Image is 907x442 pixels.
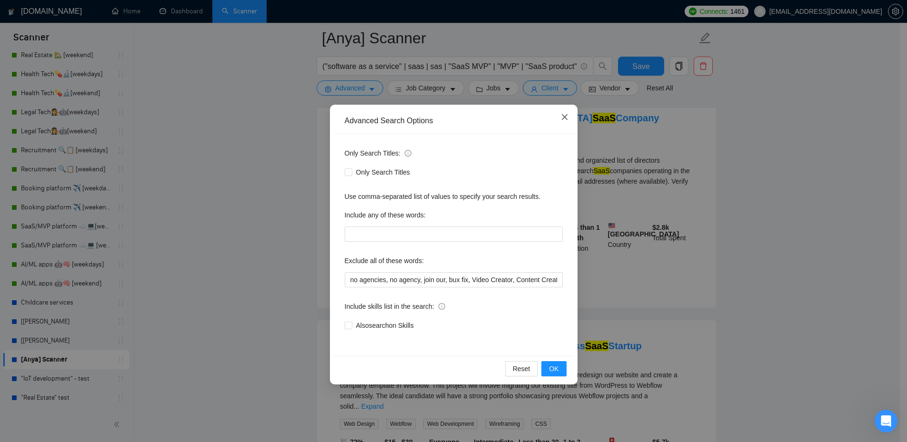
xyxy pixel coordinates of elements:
span: Include skills list in the search: [345,301,445,312]
label: Include any of these words: [345,207,426,223]
span: Also search on Skills [352,320,418,331]
button: OK [541,361,566,376]
iframe: Intercom live chat [875,410,897,432]
span: close [561,113,568,121]
div: Use comma-separated list of values to specify your search results. [345,191,563,202]
div: Advanced Search Options [345,116,563,126]
span: info-circle [439,303,445,310]
span: Only Search Titles [352,167,414,177]
button: Reset [505,361,538,376]
span: Reset [513,363,530,374]
span: info-circle [405,150,411,157]
span: OK [549,363,558,374]
label: Exclude all of these words: [345,253,424,268]
span: Only Search Titles: [345,148,411,158]
button: Close [552,105,578,130]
